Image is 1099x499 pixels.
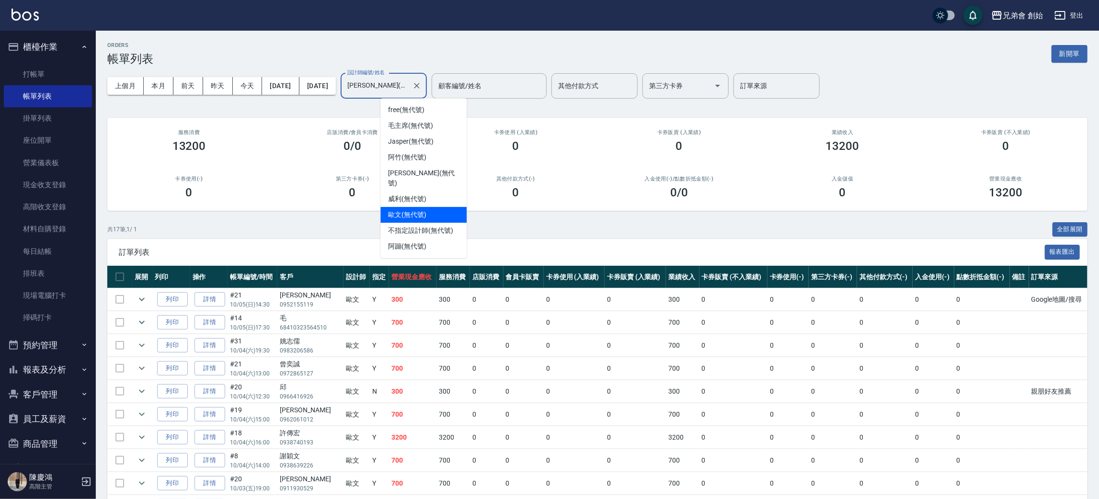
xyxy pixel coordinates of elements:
[809,472,857,495] td: 0
[4,456,92,481] button: 行銷工具
[228,426,277,449] td: #18
[544,266,605,288] th: 卡券使用 (入業績)
[4,306,92,329] a: 掃碼打卡
[228,380,277,403] td: #20
[605,403,666,426] td: 0
[343,139,361,153] h3: 0/0
[370,403,389,426] td: Y
[987,6,1047,25] button: 兄弟會 創始
[670,186,688,199] h3: 0 /0
[299,77,336,95] button: [DATE]
[954,266,1010,288] th: 點數折抵金額(-)
[230,369,275,378] p: 10/04 (六) 13:00
[513,186,519,199] h3: 0
[436,357,470,380] td: 700
[470,357,504,380] td: 0
[446,176,586,182] h2: 其他付款方式(-)
[343,357,370,380] td: 歐文
[195,430,225,445] a: 詳情
[436,334,470,357] td: 700
[605,449,666,472] td: 0
[4,129,92,151] a: 座位開單
[809,334,857,357] td: 0
[504,357,544,380] td: 0
[157,453,188,468] button: 列印
[699,334,767,357] td: 0
[4,174,92,196] a: 現金收支登錄
[767,449,809,472] td: 0
[343,472,370,495] td: 歐文
[857,288,913,311] td: 0
[857,334,913,357] td: 0
[4,333,92,358] button: 預約管理
[277,266,343,288] th: 客戶
[4,196,92,218] a: 高階收支登錄
[410,79,424,92] button: Clear
[135,476,149,490] button: expand row
[436,449,470,472] td: 700
[436,311,470,334] td: 700
[388,152,426,162] span: 阿竹 (無代號)
[913,403,954,426] td: 0
[809,288,857,311] td: 0
[195,361,225,376] a: 詳情
[11,9,39,21] img: Logo
[436,426,470,449] td: 3200
[157,430,188,445] button: 列印
[857,311,913,334] td: 0
[388,241,426,251] span: 阿蹦 (無代號)
[699,357,767,380] td: 0
[504,288,544,311] td: 0
[544,288,605,311] td: 0
[609,176,749,182] h2: 入金使用(-) /點數折抵金額(-)
[157,384,188,399] button: 列印
[388,121,433,131] span: 毛主席 (無代號)
[389,311,436,334] td: 700
[389,449,436,472] td: 700
[4,357,92,382] button: 報表及分析
[4,107,92,129] a: 掛單列表
[436,266,470,288] th: 服務消費
[504,449,544,472] td: 0
[1052,45,1088,63] button: 新開單
[4,382,92,407] button: 客戶管理
[605,266,666,288] th: 卡券販賣 (入業績)
[954,311,1010,334] td: 0
[470,311,504,334] td: 0
[370,449,389,472] td: Y
[857,403,913,426] td: 0
[370,334,389,357] td: Y
[280,359,341,369] div: 曾奕誠
[228,334,277,357] td: #31
[826,139,859,153] h3: 13200
[29,473,78,482] h5: 陳慶鴻
[4,262,92,284] a: 排班表
[470,449,504,472] td: 0
[767,288,809,311] td: 0
[857,266,913,288] th: 其他付款方式(-)
[228,266,277,288] th: 帳單編號/時間
[230,323,275,332] p: 10/05 (日) 17:30
[388,210,426,220] span: 歐文 (無代號)
[190,266,228,288] th: 操作
[282,129,423,136] h2: 店販消費 /會員卡消費
[157,292,188,307] button: 列印
[605,288,666,311] td: 0
[839,186,846,199] h3: 0
[280,438,341,447] p: 0938740193
[809,380,857,403] td: 0
[857,426,913,449] td: 0
[343,426,370,449] td: 歐文
[609,129,749,136] h2: 卡券販賣 (入業績)
[913,449,954,472] td: 0
[772,176,913,182] h2: 入金儲值
[195,476,225,491] a: 詳情
[370,357,389,380] td: Y
[157,315,188,330] button: 列印
[666,266,699,288] th: 業績收入
[228,403,277,426] td: #19
[436,380,470,403] td: 300
[144,77,173,95] button: 本月
[954,403,1010,426] td: 0
[370,266,389,288] th: 指定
